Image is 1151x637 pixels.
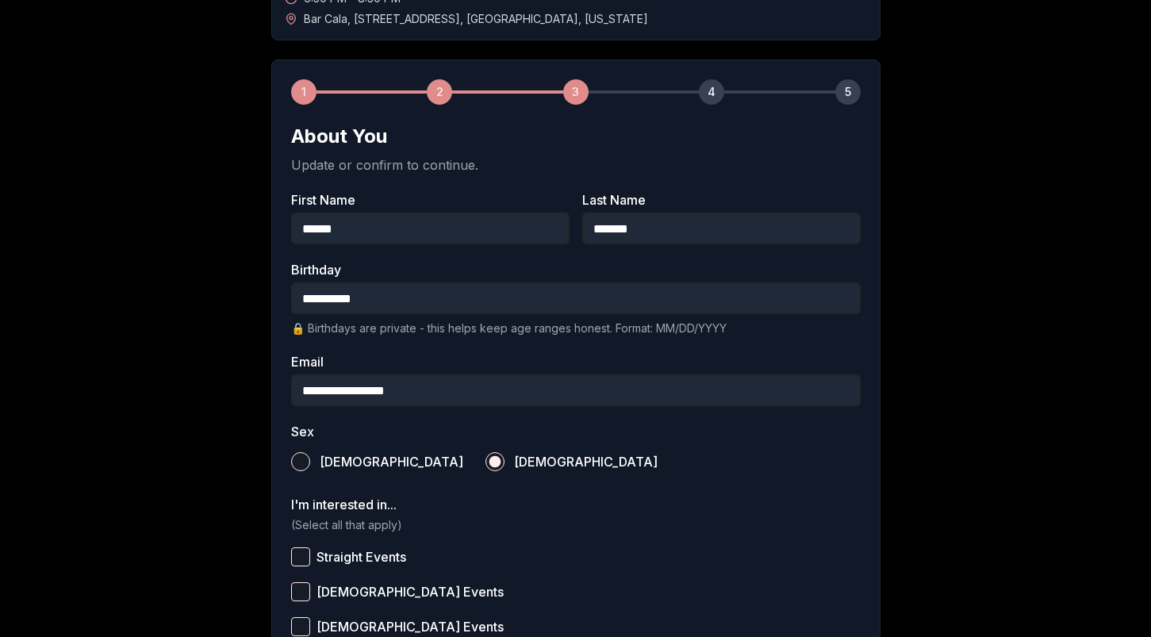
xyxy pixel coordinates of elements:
[291,452,310,471] button: [DEMOGRAPHIC_DATA]
[317,585,504,598] span: [DEMOGRAPHIC_DATA] Events
[291,617,310,636] button: [DEMOGRAPHIC_DATA] Events
[291,124,861,149] h2: About You
[291,582,310,601] button: [DEMOGRAPHIC_DATA] Events
[563,79,589,105] div: 3
[291,498,861,511] label: I'm interested in...
[304,11,648,27] span: Bar Cala , [STREET_ADDRESS] , [GEOGRAPHIC_DATA] , [US_STATE]
[514,455,658,468] span: [DEMOGRAPHIC_DATA]
[291,155,861,175] p: Update or confirm to continue.
[291,355,861,368] label: Email
[291,263,861,276] label: Birthday
[291,425,861,438] label: Sex
[699,79,724,105] div: 4
[291,194,570,206] label: First Name
[582,194,861,206] label: Last Name
[291,79,317,105] div: 1
[320,455,463,468] span: [DEMOGRAPHIC_DATA]
[835,79,861,105] div: 5
[291,320,861,336] p: 🔒 Birthdays are private - this helps keep age ranges honest. Format: MM/DD/YYYY
[291,547,310,566] button: Straight Events
[317,551,406,563] span: Straight Events
[485,452,505,471] button: [DEMOGRAPHIC_DATA]
[291,517,861,533] p: (Select all that apply)
[427,79,452,105] div: 2
[317,620,504,633] span: [DEMOGRAPHIC_DATA] Events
